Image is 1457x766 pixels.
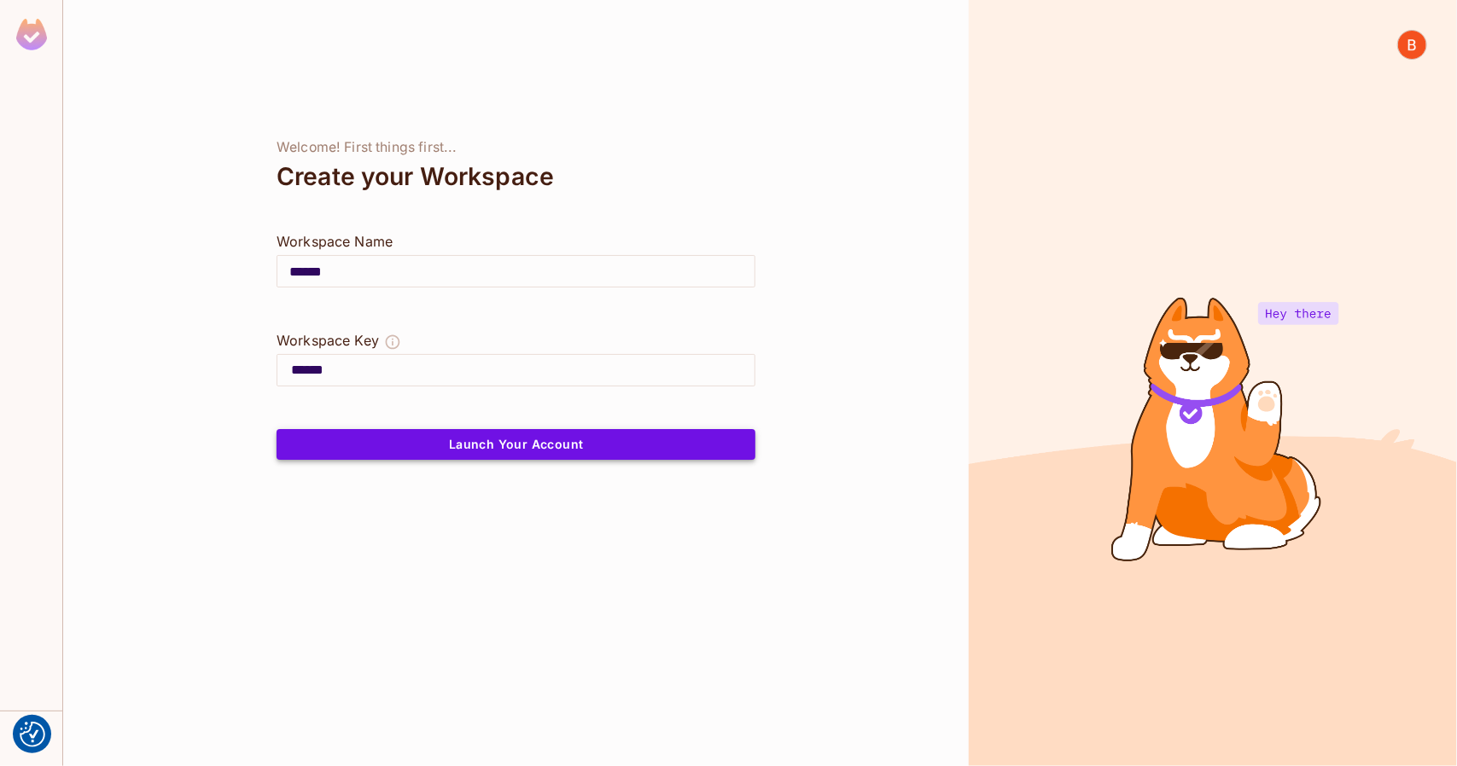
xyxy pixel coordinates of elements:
button: Launch Your Account [277,429,755,460]
img: Bessem Slim [1398,31,1426,59]
div: Help & Updates [12,722,50,756]
button: The Workspace Key is unique, and serves as the identifier of your workspace. [384,330,401,354]
img: SReyMgAAAABJRU5ErkJggg== [16,19,47,50]
div: Create your Workspace [277,156,755,197]
img: Revisit consent button [20,722,45,747]
div: Welcome! First things first... [277,139,755,156]
button: Consent Preferences [20,722,45,747]
div: Workspace Name [277,231,755,252]
div: Workspace Key [277,330,379,351]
